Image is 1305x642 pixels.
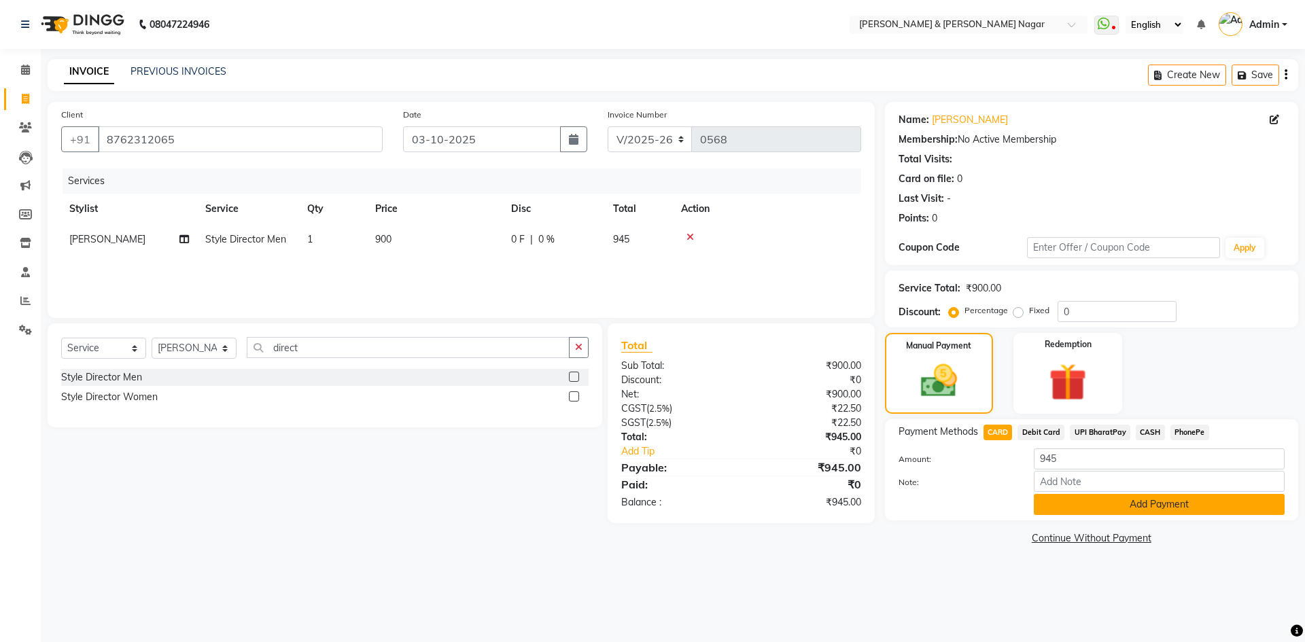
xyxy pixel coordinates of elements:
div: ₹945.00 [741,495,871,510]
span: 0 F [511,232,525,247]
div: ₹945.00 [741,430,871,444]
div: ( ) [611,402,741,416]
input: Add Note [1034,471,1285,492]
span: SGST [621,416,646,429]
div: Total Visits: [899,152,952,166]
div: Coupon Code [899,240,1027,255]
th: Total [605,194,673,224]
span: 1 [307,233,313,245]
div: ₹900.00 [741,359,871,373]
span: Debit Card [1017,425,1064,440]
div: ₹900.00 [741,387,871,402]
span: CASH [1136,425,1165,440]
span: 900 [375,233,391,245]
input: Search by Name/Mobile/Email/Code [98,126,383,152]
div: Style Director Men [61,370,142,385]
div: No Active Membership [899,132,1285,147]
th: Qty [299,194,367,224]
span: Payment Methods [899,425,978,439]
span: Admin [1249,18,1279,32]
span: 0 % [538,232,555,247]
label: Fixed [1029,304,1049,317]
input: Enter Offer / Coupon Code [1027,237,1220,258]
button: Add Payment [1034,494,1285,515]
label: Redemption [1045,338,1092,351]
th: Disc [503,194,605,224]
div: Discount: [899,305,941,319]
label: Percentage [964,304,1008,317]
div: Balance : [611,495,741,510]
div: ₹22.50 [741,416,871,430]
label: Note: [888,476,1024,488]
span: | [530,232,533,247]
div: Points: [899,211,929,226]
div: Last Visit: [899,192,944,206]
a: Continue Without Payment [888,531,1295,546]
img: _gift.svg [1037,359,1098,406]
a: PREVIOUS INVOICES [130,65,226,77]
span: Style Director Men [205,233,286,245]
label: Amount: [888,453,1024,465]
th: Action [673,194,861,224]
div: Services [63,168,871,194]
th: Service [197,194,299,224]
input: Search or Scan [247,337,570,358]
a: Add Tip [611,444,763,459]
div: Service Total: [899,281,960,296]
span: 2.5% [648,417,669,428]
div: Sub Total: [611,359,741,373]
div: 0 [932,211,937,226]
th: Stylist [61,194,197,224]
div: ₹0 [763,444,871,459]
div: Total: [611,430,741,444]
span: Total [621,338,652,353]
span: CARD [984,425,1013,440]
img: logo [35,5,128,43]
div: Style Director Women [61,390,158,404]
input: Amount [1034,448,1285,469]
label: Invoice Number [608,109,667,121]
div: Membership: [899,132,958,147]
div: Payable: [611,459,741,476]
span: PhonePe [1170,425,1209,440]
span: 2.5% [649,403,669,414]
div: ₹0 [741,476,871,493]
span: [PERSON_NAME] [69,233,145,245]
span: CGST [621,402,646,414]
div: Discount: [611,373,741,387]
div: ₹900.00 [966,281,1001,296]
div: ( ) [611,416,741,430]
div: 0 [957,172,962,186]
div: ₹0 [741,373,871,387]
div: ₹22.50 [741,402,871,416]
label: Client [61,109,83,121]
th: Price [367,194,503,224]
b: 08047224946 [150,5,209,43]
a: INVOICE [64,60,114,84]
button: Apply [1225,238,1264,258]
span: UPI BharatPay [1070,425,1130,440]
button: Save [1232,65,1279,86]
div: - [947,192,951,206]
label: Manual Payment [906,340,971,352]
div: Name: [899,113,929,127]
div: ₹945.00 [741,459,871,476]
div: Net: [611,387,741,402]
button: Create New [1148,65,1226,86]
img: Admin [1219,12,1242,36]
a: [PERSON_NAME] [932,113,1008,127]
label: Date [403,109,421,121]
img: _cash.svg [909,360,969,402]
div: Paid: [611,476,741,493]
span: 945 [613,233,629,245]
button: +91 [61,126,99,152]
div: Card on file: [899,172,954,186]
